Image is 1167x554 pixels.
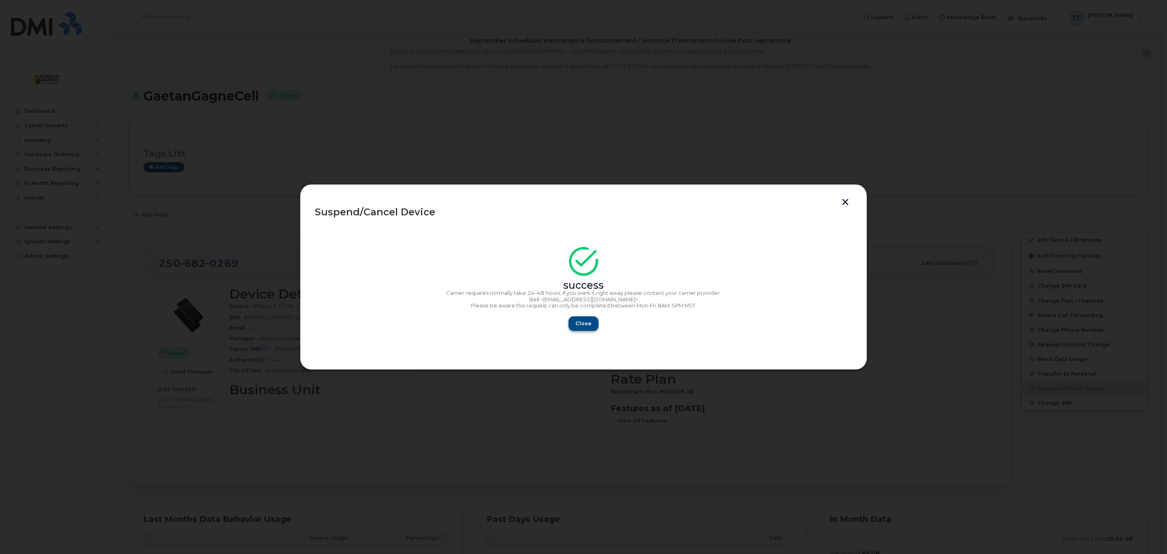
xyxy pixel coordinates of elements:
[315,282,852,289] div: success
[575,320,592,327] span: Close
[569,316,598,331] button: Close
[315,207,852,217] div: Suspend/Cancel Device
[315,296,852,303] p: Bell <[EMAIL_ADDRESS][DOMAIN_NAME]>
[315,290,852,296] p: Carrier requests normally take 24–48 hours, if you want it right away please contact your carrier...
[315,303,852,309] p: Please be aware this request can only be completed between Mon-Fri 8AM-5PM MST.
